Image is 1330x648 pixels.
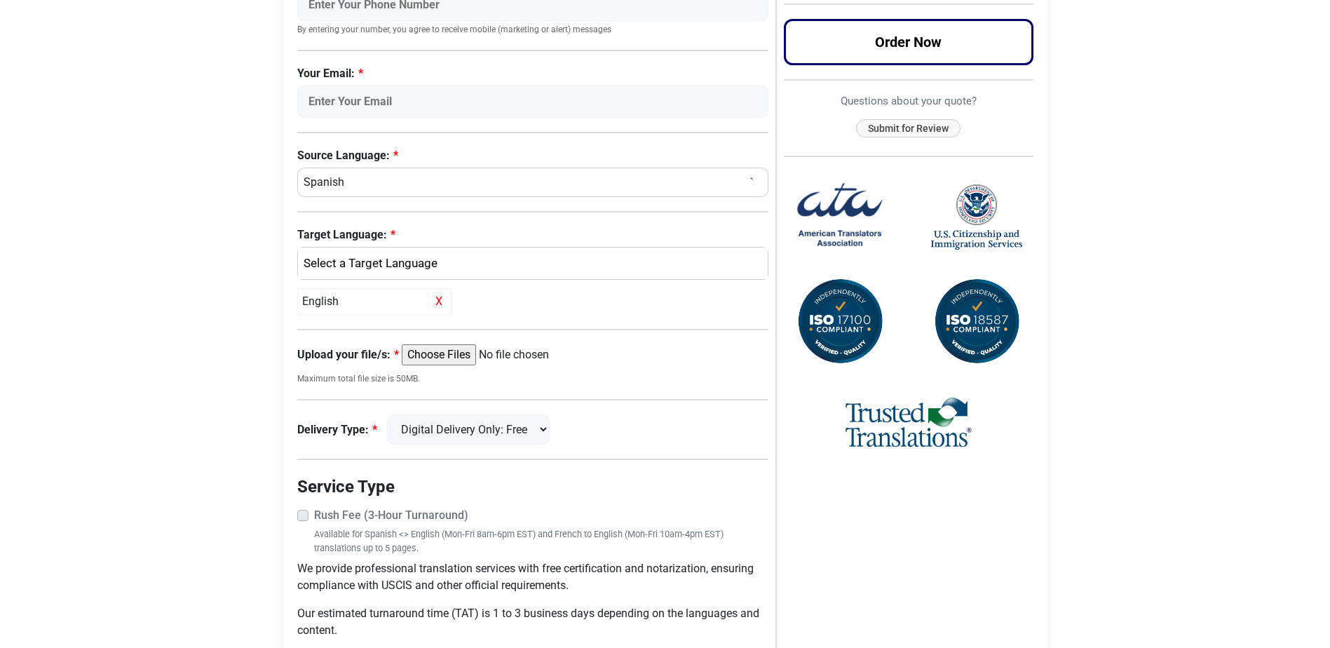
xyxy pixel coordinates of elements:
label: Target Language: [297,227,769,243]
h6: Questions about your quote? [784,95,1033,107]
label: Source Language: [297,147,769,164]
div: English [297,288,452,315]
input: Enter Your Email [297,86,769,118]
div: English [305,255,754,273]
button: English [297,247,769,281]
p: Our estimated turnaround time (TAT) is 1 to 3 business days depending on the languages and content. [297,605,769,639]
p: We provide professional translation services with free certification and notarization, ensuring c... [297,560,769,594]
small: By entering your number, you agree to receive mobile (marketing or alert) messages [297,25,769,36]
small: Maximum total file size is 50MB. [297,372,769,385]
img: ISO 17100 Compliant Certification [794,276,885,367]
img: United States Citizenship and Immigration Services Logo [931,183,1022,251]
img: Trusted Translations Logo [846,396,972,451]
small: Available for Spanish <> English (Mon-Fri 8am-6pm EST) and French to English (Mon-Fri 10am-4pm ES... [314,527,769,554]
legend: Service Type [297,474,769,499]
label: Delivery Type: [297,421,377,438]
span: X [432,293,447,310]
label: Your Email: [297,65,769,82]
img: ISO 18587 Compliant Certification [931,276,1022,367]
img: American Translators Association Logo [794,171,885,262]
strong: Rush Fee (3-Hour Turnaround) [314,508,468,522]
button: Order Now [784,19,1033,65]
button: Submit for Review [856,119,961,138]
label: Upload your file/s: [297,346,399,363]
